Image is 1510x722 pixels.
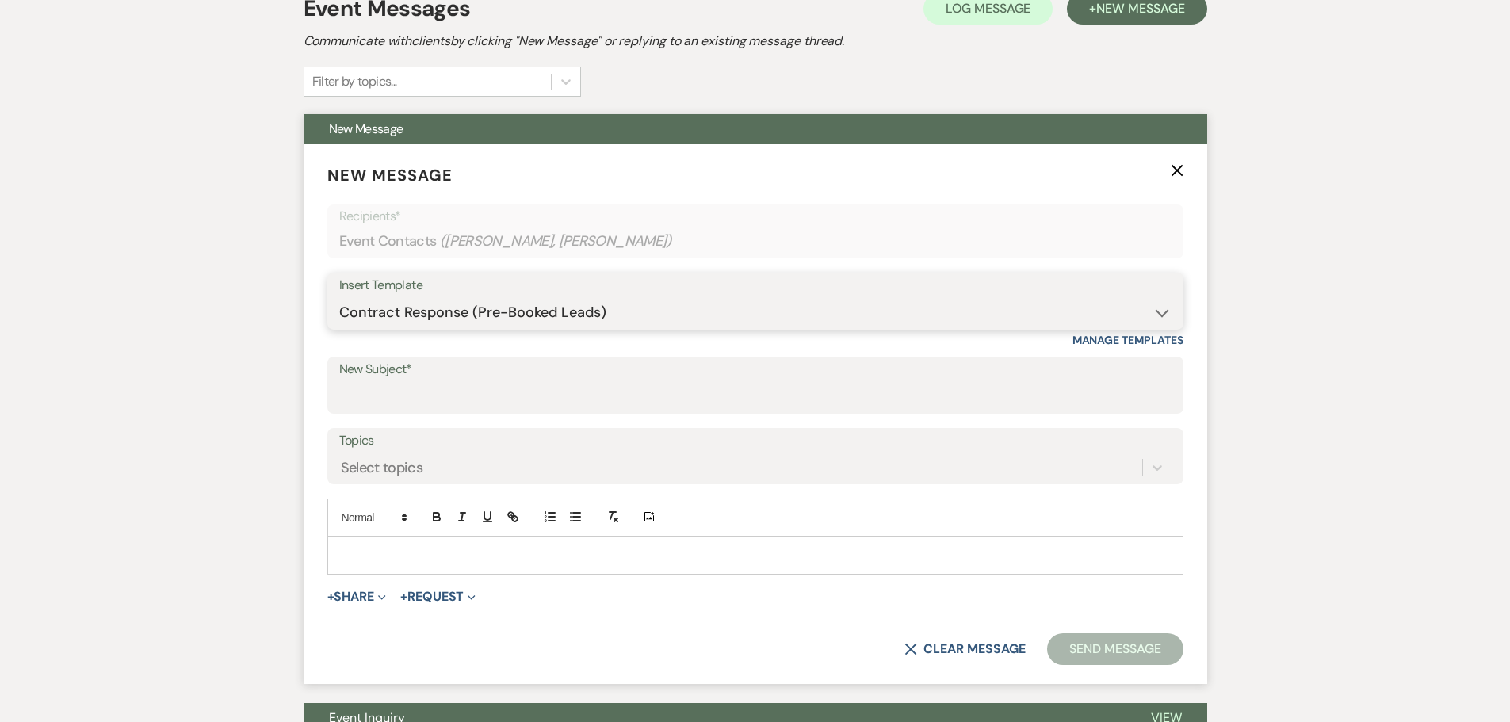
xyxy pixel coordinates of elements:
h2: Communicate with clients by clicking "New Message" or replying to an existing message thread. [304,32,1207,51]
div: Select topics [341,457,423,478]
label: Topics [339,430,1172,453]
span: + [327,590,334,603]
label: New Subject* [339,358,1172,381]
button: Clear message [904,643,1025,655]
span: New Message [329,120,403,137]
span: ( [PERSON_NAME], [PERSON_NAME] ) [440,231,673,252]
a: Manage Templates [1072,333,1183,347]
button: Request [400,590,476,603]
span: New Message [327,165,453,185]
div: Filter by topics... [312,72,397,91]
button: Send Message [1047,633,1183,665]
button: Share [327,590,387,603]
span: + [400,590,407,603]
div: Event Contacts [339,226,1172,257]
p: Recipients* [339,206,1172,227]
div: Insert Template [339,274,1172,297]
